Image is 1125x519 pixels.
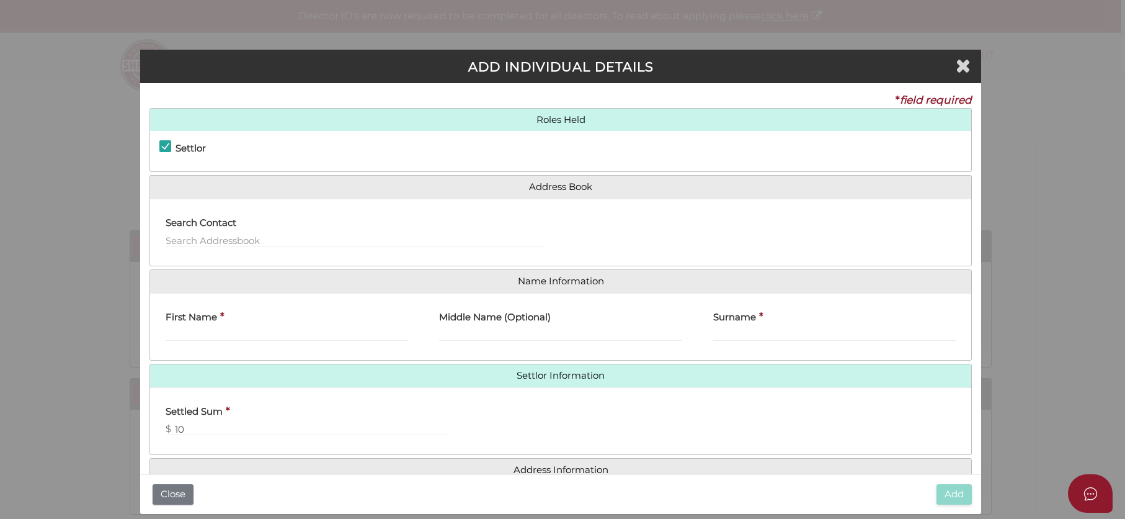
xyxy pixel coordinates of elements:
input: Search Addressbook [166,233,545,247]
h4: Search Contact [166,218,236,228]
a: Address Information [159,465,962,476]
h4: Middle Name (Optional) [439,312,551,323]
a: Name Information [159,276,962,287]
h4: Surname [713,312,756,323]
button: Close [153,484,193,505]
h4: Settled Sum [166,407,223,417]
button: Add [936,484,972,505]
button: Open asap [1068,474,1113,513]
a: Settlor Information [159,371,962,381]
h4: First Name [166,312,217,323]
